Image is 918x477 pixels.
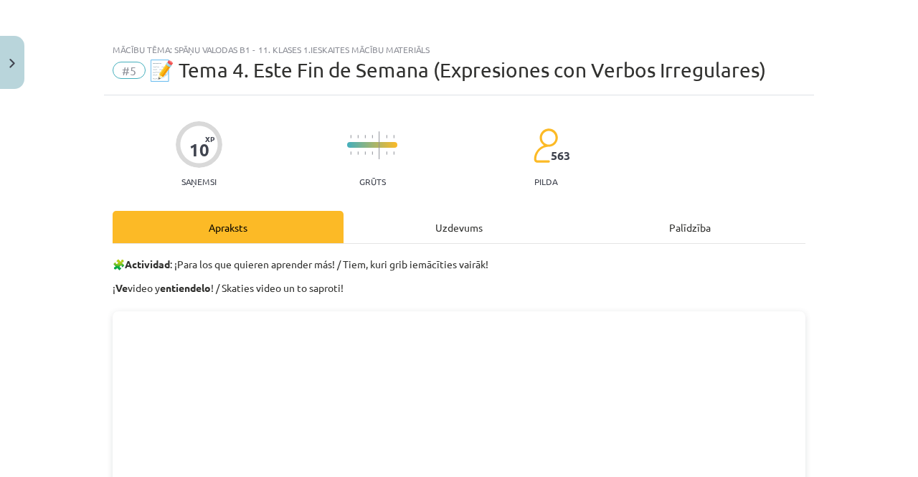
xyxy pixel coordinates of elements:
p: Grūts [359,176,386,186]
img: icon-short-line-57e1e144782c952c97e751825c79c345078a6d821885a25fce030b3d8c18986b.svg [364,135,366,138]
img: students-c634bb4e5e11cddfef0936a35e636f08e4e9abd3cc4e673bd6f9a4125e45ecb1.svg [533,128,558,164]
b: Actividad [125,258,170,270]
p: ¡ video y ! / Skaties video un to saproti! [113,280,805,296]
span: 📝 Tema 4. Este Fin de Semana (Expresiones con Verbos Irregulares) [149,58,766,82]
span: XP [205,135,214,143]
b: Ve [115,281,128,294]
b: entiendelo [160,281,211,294]
p: Saņemsi [176,176,222,186]
img: icon-short-line-57e1e144782c952c97e751825c79c345078a6d821885a25fce030b3d8c18986b.svg [357,151,359,155]
p: 🧩 : ¡Para los que quieren aprender más! / Tiem, kuri grib iemācīties vairāk! [113,257,805,272]
div: Uzdevums [344,211,574,243]
div: Palīdzība [574,211,805,243]
img: icon-short-line-57e1e144782c952c97e751825c79c345078a6d821885a25fce030b3d8c18986b.svg [386,135,387,138]
p: pilda [534,176,557,186]
img: icon-short-line-57e1e144782c952c97e751825c79c345078a6d821885a25fce030b3d8c18986b.svg [393,151,394,155]
img: icon-short-line-57e1e144782c952c97e751825c79c345078a6d821885a25fce030b3d8c18986b.svg [350,135,351,138]
img: icon-short-line-57e1e144782c952c97e751825c79c345078a6d821885a25fce030b3d8c18986b.svg [386,151,387,155]
img: icon-short-line-57e1e144782c952c97e751825c79c345078a6d821885a25fce030b3d8c18986b.svg [393,135,394,138]
span: #5 [113,62,146,79]
img: icon-long-line-d9ea69661e0d244f92f715978eff75569469978d946b2353a9bb055b3ed8787d.svg [379,131,380,159]
img: icon-short-line-57e1e144782c952c97e751825c79c345078a6d821885a25fce030b3d8c18986b.svg [357,135,359,138]
img: icon-short-line-57e1e144782c952c97e751825c79c345078a6d821885a25fce030b3d8c18986b.svg [364,151,366,155]
img: icon-short-line-57e1e144782c952c97e751825c79c345078a6d821885a25fce030b3d8c18986b.svg [372,135,373,138]
img: icon-short-line-57e1e144782c952c97e751825c79c345078a6d821885a25fce030b3d8c18986b.svg [372,151,373,155]
img: icon-short-line-57e1e144782c952c97e751825c79c345078a6d821885a25fce030b3d8c18986b.svg [350,151,351,155]
img: icon-close-lesson-0947bae3869378f0d4975bcd49f059093ad1ed9edebbc8119c70593378902aed.svg [9,59,15,68]
div: 10 [189,140,209,160]
span: 563 [551,149,570,162]
div: Apraksts [113,211,344,243]
div: Mācību tēma: Spāņu valodas b1 - 11. klases 1.ieskaites mācību materiāls [113,44,805,55]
